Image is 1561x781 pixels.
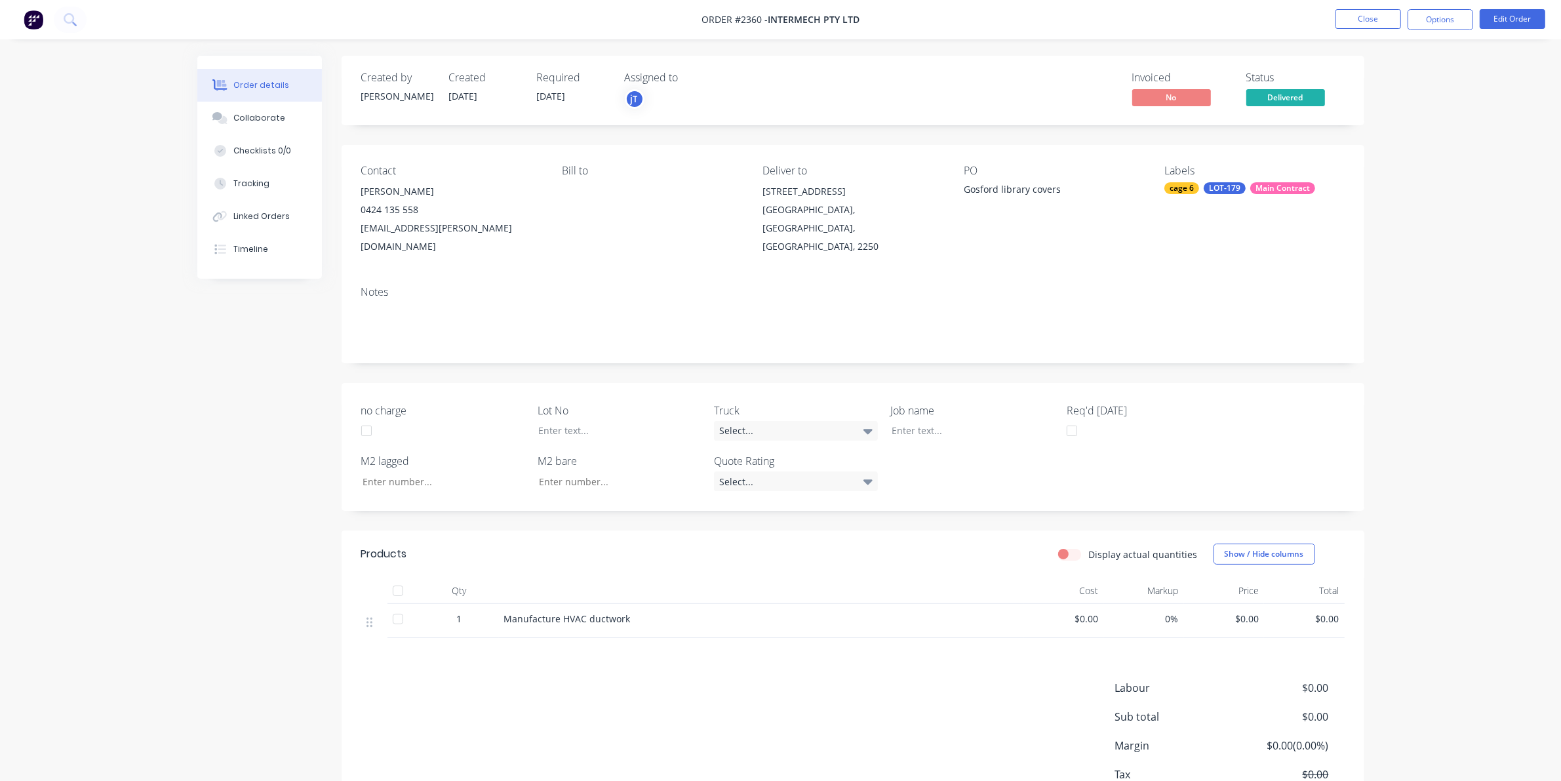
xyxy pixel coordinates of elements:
[1231,680,1328,696] span: $0.00
[361,89,433,103] div: [PERSON_NAME]
[538,453,701,469] label: M2 bare
[361,453,525,469] label: M2 lagged
[964,182,1128,201] div: Gosford library covers
[361,165,541,177] div: Contact
[1246,89,1325,109] button: Delivered
[361,546,407,562] div: Products
[361,403,525,418] label: no charge
[1115,709,1232,725] span: Sub total
[537,71,609,84] div: Required
[233,79,289,91] div: Order details
[528,471,701,491] input: Enter number...
[762,165,942,177] div: Deliver to
[449,71,521,84] div: Created
[1023,578,1104,604] div: Cost
[538,403,701,418] label: Lot No
[1184,578,1265,604] div: Price
[233,145,291,157] div: Checklists 0/0
[762,182,942,256] div: [STREET_ADDRESS][GEOGRAPHIC_DATA], [GEOGRAPHIC_DATA], [GEOGRAPHIC_DATA], 2250
[361,219,541,256] div: [EMAIL_ADDRESS][PERSON_NAME][DOMAIN_NAME]
[197,69,322,102] button: Order details
[420,578,499,604] div: Qty
[1089,548,1198,561] label: Display actual quantities
[714,453,878,469] label: Quote Rating
[1480,9,1545,29] button: Edit Order
[361,71,433,84] div: Created by
[457,612,462,626] span: 1
[361,182,541,256] div: [PERSON_NAME]0424 135 558[EMAIL_ADDRESS][PERSON_NAME][DOMAIN_NAME]
[1246,89,1325,106] span: Delivered
[1132,89,1211,106] span: No
[1103,578,1184,604] div: Markup
[351,471,524,491] input: Enter number...
[964,165,1143,177] div: PO
[1214,544,1315,565] button: Show / Hide columns
[762,201,942,256] div: [GEOGRAPHIC_DATA], [GEOGRAPHIC_DATA], [GEOGRAPHIC_DATA], 2250
[361,201,541,219] div: 0424 135 558
[890,403,1054,418] label: Job name
[1109,612,1179,626] span: 0%
[233,112,285,124] div: Collaborate
[762,182,942,201] div: [STREET_ADDRESS]
[562,165,741,177] div: Bill to
[1132,71,1231,84] div: Invoiced
[1408,9,1473,30] button: Options
[714,403,878,418] label: Truck
[714,471,878,491] div: Select...
[1164,165,1344,177] div: Labels
[1115,680,1232,696] span: Labour
[197,200,322,233] button: Linked Orders
[361,286,1345,298] div: Notes
[1246,71,1345,84] div: Status
[1189,612,1259,626] span: $0.00
[449,90,478,102] span: [DATE]
[768,14,860,26] span: Intermech Pty Ltd
[233,210,290,222] div: Linked Orders
[537,90,566,102] span: [DATE]
[197,102,322,134] button: Collaborate
[504,612,631,625] span: Manufacture HVAC ductwork
[233,178,269,190] div: Tracking
[625,89,644,109] button: jT
[197,134,322,167] button: Checklists 0/0
[233,243,268,255] div: Timeline
[1164,182,1199,194] div: cage 6
[1269,612,1339,626] span: $0.00
[197,167,322,200] button: Tracking
[1067,403,1231,418] label: Req'd [DATE]
[714,421,878,441] div: Select...
[1115,738,1232,753] span: Margin
[625,71,756,84] div: Assigned to
[361,182,541,201] div: [PERSON_NAME]
[1231,738,1328,753] span: $0.00 ( 0.00 %)
[1264,578,1345,604] div: Total
[24,10,43,30] img: Factory
[1029,612,1099,626] span: $0.00
[1335,9,1401,29] button: Close
[701,14,768,26] span: Order #2360 -
[197,233,322,266] button: Timeline
[1250,182,1315,194] div: Main Contract
[1204,182,1246,194] div: LOT-179
[1231,709,1328,725] span: $0.00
